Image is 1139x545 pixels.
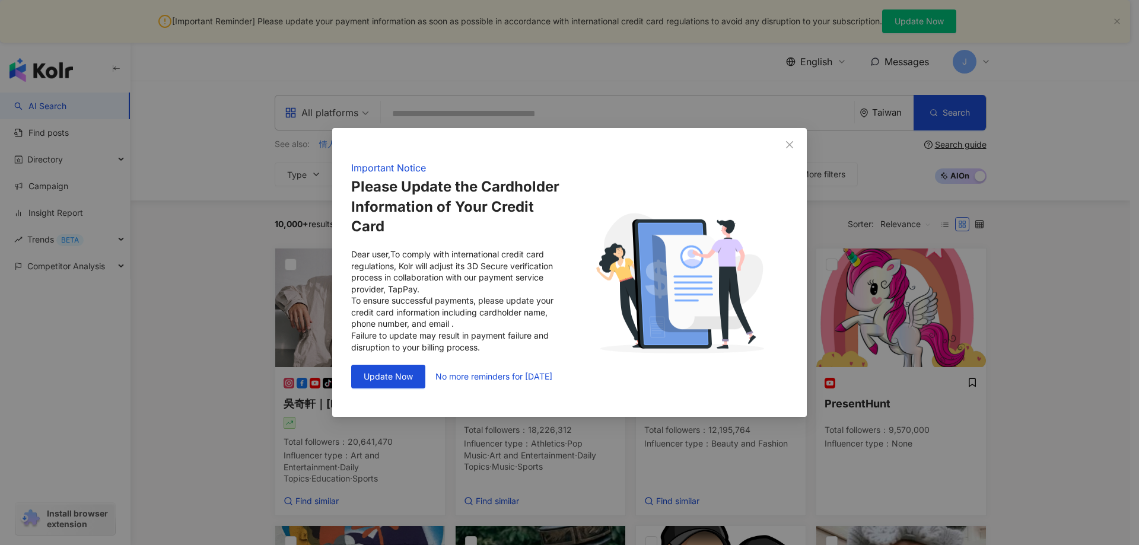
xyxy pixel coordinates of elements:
[435,365,553,388] button: No more reminders for [DATE]
[364,372,413,381] span: Update Now
[351,248,562,353] div: Dear user,To comply with international credit card regulations, Kolr will adjust its 3D Secure ve...
[435,372,552,381] span: No more reminders for [DATE]
[577,196,788,353] img: Update Cardholder Name Image
[351,161,562,174] div: Important Notice
[778,133,801,157] button: Close
[785,140,794,149] span: close
[351,177,562,237] span: Please Update the Cardholder Information of Your Credit Card
[351,365,425,388] button: Update Now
